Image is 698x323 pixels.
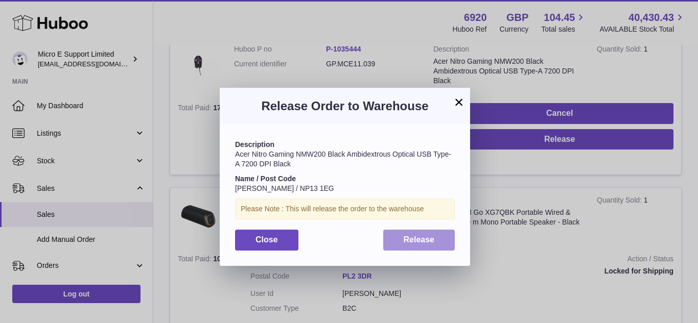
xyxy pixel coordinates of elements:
[404,235,435,244] span: Release
[235,98,455,114] h3: Release Order to Warehouse
[453,96,465,108] button: ×
[383,230,455,251] button: Release
[235,150,451,168] span: Acer Nitro Gaming NMW200 Black Ambidextrous Optical USB Type-A 7200 DPI Black
[255,235,278,244] span: Close
[235,175,296,183] strong: Name / Post Code
[235,140,274,148] strong: Description
[235,198,455,219] div: Please Note : This will release the order to the warehouse
[235,184,334,192] span: [PERSON_NAME] / NP13 1EG
[235,230,298,251] button: Close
